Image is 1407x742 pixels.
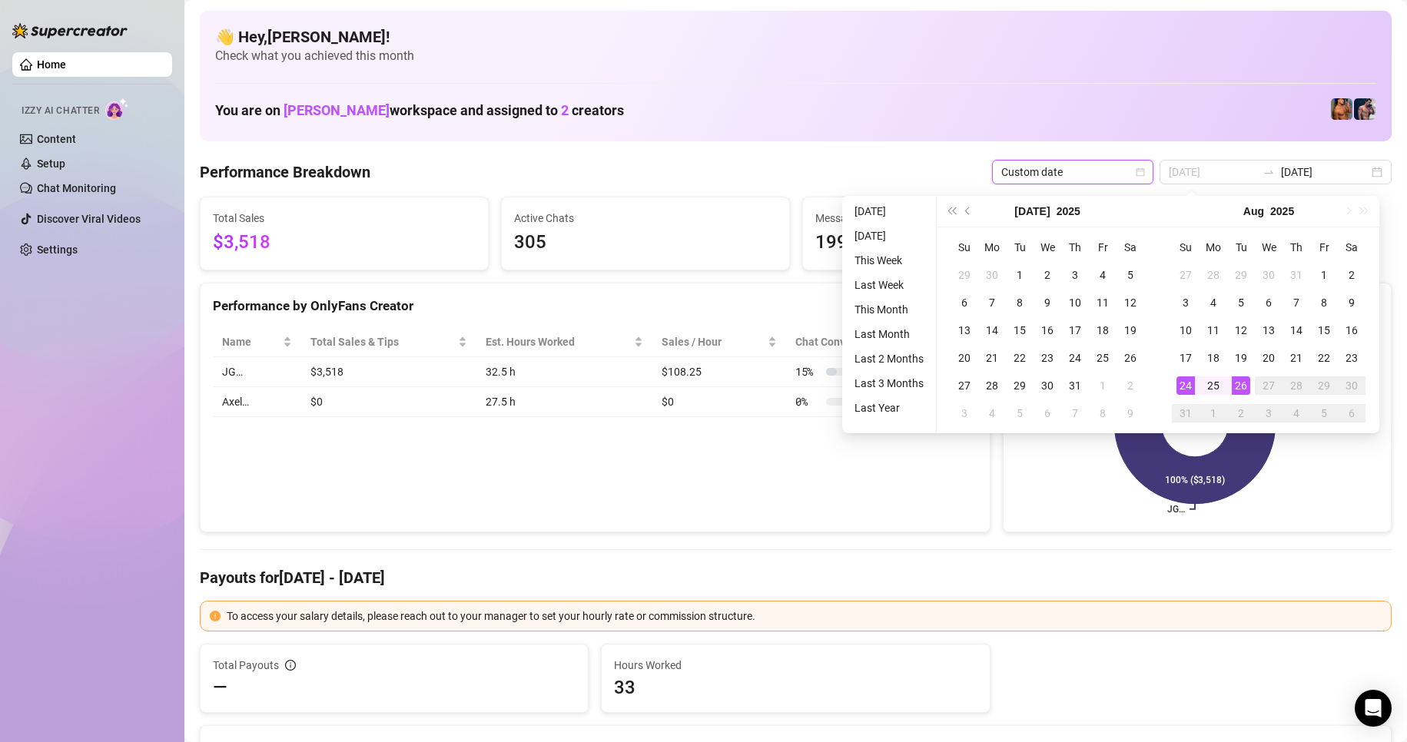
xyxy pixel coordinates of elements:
[1283,344,1310,372] td: 2025-08-21
[1038,349,1057,367] div: 23
[1310,234,1338,261] th: Fr
[955,293,974,312] div: 6
[1038,266,1057,284] div: 2
[955,376,974,395] div: 27
[983,376,1001,395] div: 28
[1227,234,1255,261] th: Tu
[614,675,977,700] span: 33
[1283,289,1310,316] td: 2025-08-07
[1093,293,1112,312] div: 11
[1342,266,1361,284] div: 2
[1010,266,1029,284] div: 1
[1342,376,1361,395] div: 30
[1255,344,1283,372] td: 2025-08-20
[1338,316,1366,344] td: 2025-08-16
[1038,293,1057,312] div: 9
[1006,399,1034,427] td: 2025-08-05
[1259,321,1278,340] div: 13
[1167,504,1185,515] text: JG…
[1117,234,1144,261] th: Sa
[1010,321,1029,340] div: 15
[22,104,99,118] span: Izzy AI Chatter
[222,333,280,350] span: Name
[1034,316,1061,344] td: 2025-07-16
[1255,316,1283,344] td: 2025-08-13
[1093,349,1112,367] div: 25
[652,327,786,357] th: Sales / Hour
[1283,372,1310,399] td: 2025-08-28
[1006,289,1034,316] td: 2025-07-08
[1066,293,1084,312] div: 10
[1034,234,1061,261] th: We
[1338,289,1366,316] td: 2025-08-09
[1172,261,1200,289] td: 2025-07-27
[1204,266,1223,284] div: 28
[1232,266,1250,284] div: 29
[1287,376,1306,395] div: 28
[1066,266,1084,284] div: 3
[1089,316,1117,344] td: 2025-07-18
[848,251,930,270] li: This Week
[1227,261,1255,289] td: 2025-07-29
[1034,372,1061,399] td: 2025-07-30
[1204,349,1223,367] div: 18
[1200,372,1227,399] td: 2025-08-25
[1255,372,1283,399] td: 2025-08-27
[1227,399,1255,427] td: 2025-09-02
[1117,399,1144,427] td: 2025-08-09
[1342,293,1361,312] div: 9
[1283,261,1310,289] td: 2025-07-31
[848,300,930,319] li: This Month
[1310,289,1338,316] td: 2025-08-08
[1093,321,1112,340] div: 18
[1310,344,1338,372] td: 2025-08-22
[37,243,78,256] a: Settings
[1354,98,1375,120] img: Axel
[1338,344,1366,372] td: 2025-08-23
[105,98,129,120] img: AI Chatter
[955,349,974,367] div: 20
[795,393,820,410] span: 0 %
[983,266,1001,284] div: 30
[213,327,301,357] th: Name
[227,608,1382,624] div: To access your salary details, please reach out to your manager to set your hourly rate or commis...
[1006,261,1034,289] td: 2025-07-01
[848,399,930,417] li: Last Year
[1342,404,1361,422] div: 6
[1310,372,1338,399] td: 2025-08-29
[1136,167,1145,177] span: calendar
[1006,344,1034,372] td: 2025-07-22
[1342,349,1361,367] div: 23
[1204,293,1223,312] div: 4
[1255,234,1283,261] th: We
[213,228,476,257] span: $3,518
[978,261,1006,289] td: 2025-06-30
[1121,376,1140,395] div: 2
[1315,321,1333,340] div: 15
[1066,404,1084,422] div: 7
[1232,376,1250,395] div: 26
[951,261,978,289] td: 2025-06-29
[1338,234,1366,261] th: Sa
[285,660,296,671] span: info-circle
[1200,289,1227,316] td: 2025-08-04
[1283,234,1310,261] th: Th
[1061,289,1089,316] td: 2025-07-10
[1232,321,1250,340] div: 12
[1331,98,1352,120] img: JG
[943,196,960,227] button: Last year (Control + left)
[476,387,653,417] td: 27.5 h
[1089,372,1117,399] td: 2025-08-01
[1066,376,1084,395] div: 31
[614,657,977,674] span: Hours Worked
[1172,234,1200,261] th: Su
[1121,293,1140,312] div: 12
[284,102,390,118] span: [PERSON_NAME]
[1287,404,1306,422] div: 4
[652,357,786,387] td: $108.25
[1310,316,1338,344] td: 2025-08-15
[1355,690,1392,727] div: Open Intercom Messenger
[955,404,974,422] div: 3
[786,327,977,357] th: Chat Conversion
[848,325,930,343] li: Last Month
